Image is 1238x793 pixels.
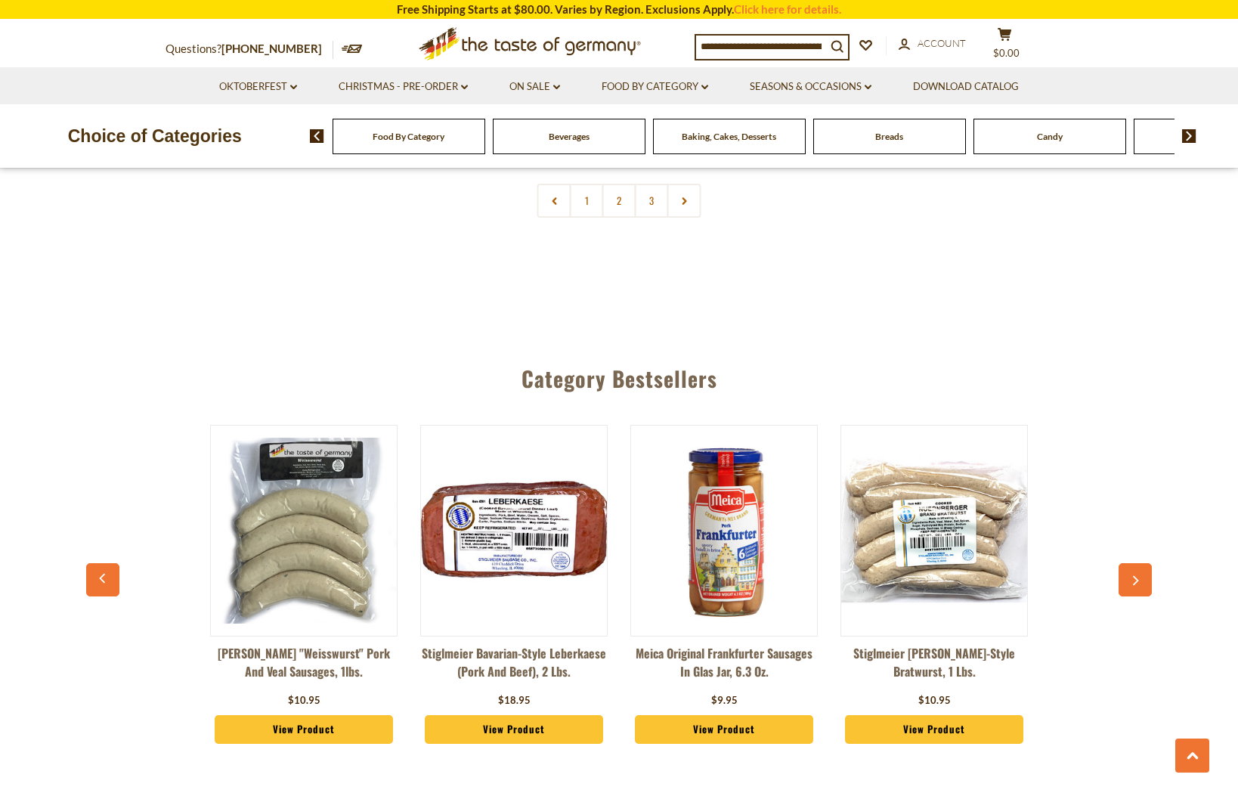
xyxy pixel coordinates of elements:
[215,715,393,744] a: View Product
[373,131,444,142] a: Food By Category
[982,27,1027,65] button: $0.00
[509,79,560,95] a: On Sale
[841,438,1027,624] img: Stiglmeier Nuernberger-style Bratwurst, 1 lbs.
[840,644,1028,689] a: Stiglmeier [PERSON_NAME]-style Bratwurst, 1 lbs.
[94,344,1144,406] div: Category Bestsellers
[166,39,333,59] p: Questions?
[288,693,320,708] div: $10.95
[549,131,590,142] a: Beverages
[219,79,297,95] a: Oktoberfest
[421,438,607,624] img: Stiglmeier Bavarian-style Leberkaese (pork and beef), 2 lbs.
[1037,131,1063,142] a: Candy
[221,42,322,55] a: [PHONE_NUMBER]
[845,715,1023,744] a: View Product
[734,2,841,16] a: Click here for details.
[875,131,903,142] a: Breads
[339,79,468,95] a: Christmas - PRE-ORDER
[602,79,708,95] a: Food By Category
[918,37,966,49] span: Account
[993,47,1020,59] span: $0.00
[899,36,966,52] a: Account
[1182,129,1196,143] img: next arrow
[210,644,398,689] a: [PERSON_NAME] "Weisswurst" Pork and Veal Sausages, 1lbs.
[750,79,871,95] a: Seasons & Occasions
[918,693,951,708] div: $10.95
[635,715,813,744] a: View Product
[570,184,604,218] a: 1
[425,715,603,744] a: View Product
[211,438,397,624] img: Binkert's
[913,79,1019,95] a: Download Catalog
[310,129,324,143] img: previous arrow
[635,184,669,218] a: 3
[420,644,608,689] a: Stiglmeier Bavarian-style Leberkaese (pork and beef), 2 lbs.
[631,438,817,624] img: Meica Original Frankfurter Sausages in glas jar, 6.3 oz.
[602,184,636,218] a: 2
[682,131,776,142] a: Baking, Cakes, Desserts
[711,693,738,708] div: $9.95
[498,693,531,708] div: $18.95
[630,644,818,689] a: Meica Original Frankfurter Sausages in glas jar, 6.3 oz.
